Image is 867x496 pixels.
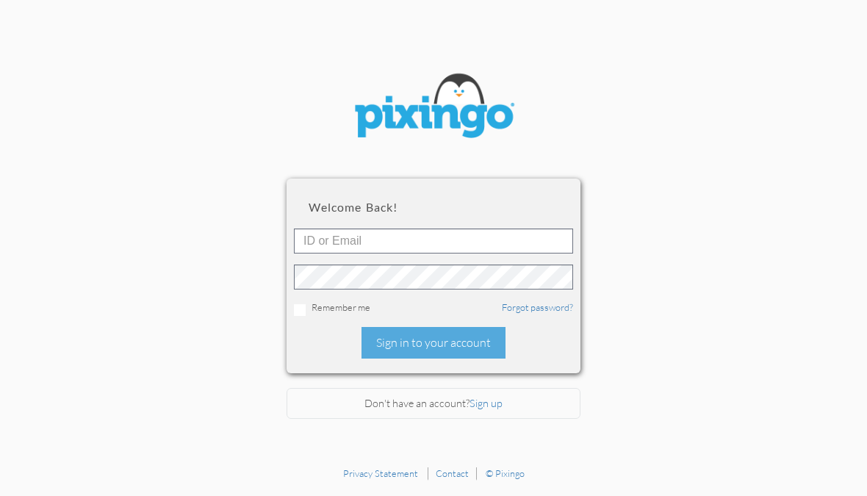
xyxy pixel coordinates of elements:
[436,467,469,479] a: Contact
[361,327,506,359] div: Sign in to your account
[502,301,573,313] a: Forgot password?
[309,201,558,214] h2: Welcome back!
[343,467,418,479] a: Privacy Statement
[287,388,580,420] div: Don't have an account?
[294,301,573,316] div: Remember me
[345,66,522,149] img: pixingo logo
[486,467,525,479] a: © Pixingo
[294,229,573,254] input: ID or Email
[470,397,503,409] a: Sign up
